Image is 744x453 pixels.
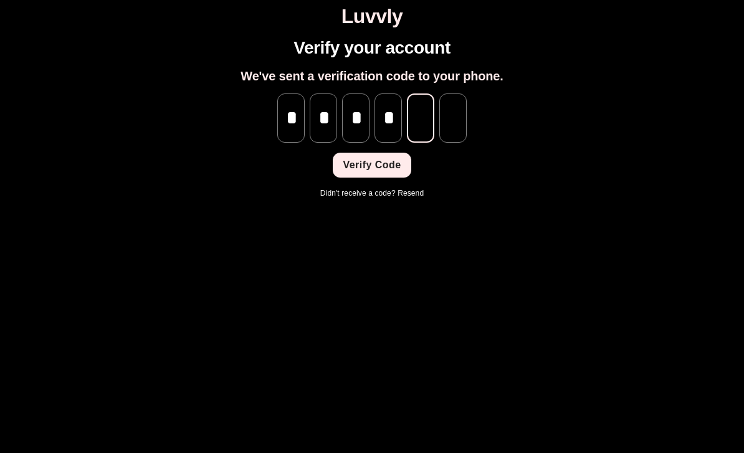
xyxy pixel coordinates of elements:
[241,69,503,83] h2: We've sent a verification code to your phone.
[333,153,411,178] button: Verify Code
[398,189,424,198] a: Resend
[5,5,739,28] h1: Luvvly
[293,38,451,59] h1: Verify your account
[320,188,424,199] p: Didn't receive a code?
